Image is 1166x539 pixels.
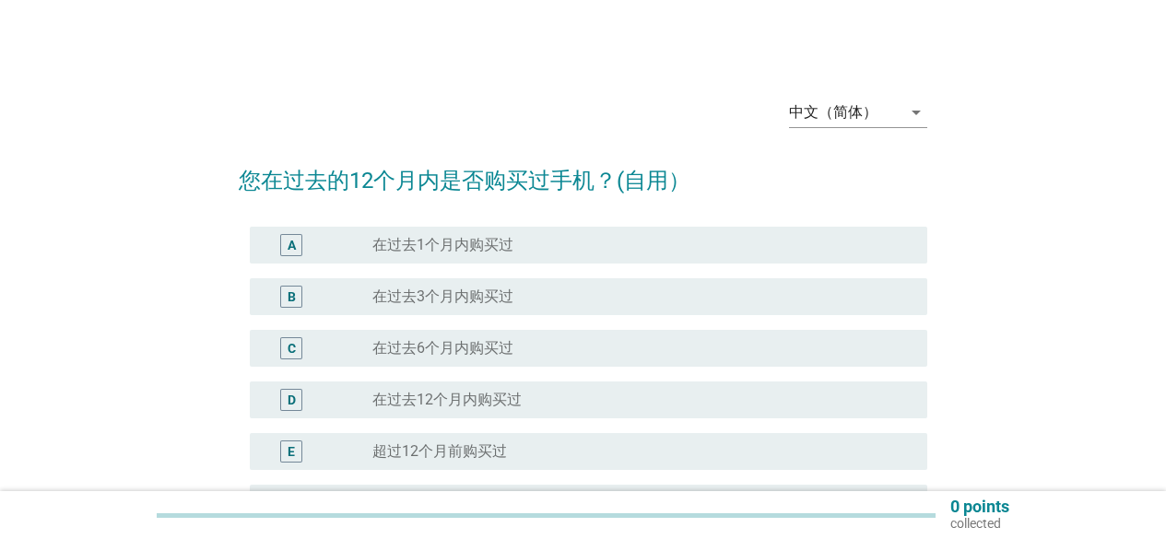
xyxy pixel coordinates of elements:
[905,101,927,123] i: arrow_drop_down
[288,339,296,358] div: C
[789,104,877,121] div: 中文（简体）
[372,287,513,306] label: 在过去3个月内购买过
[288,442,295,462] div: E
[950,498,1009,515] p: 0 points
[288,236,296,255] div: A
[288,287,296,307] div: B
[288,391,296,410] div: D
[372,442,507,461] label: 超过12个月前购买过
[372,339,513,357] label: 在过去6个月内购买过
[372,391,522,409] label: 在过去12个月内购买过
[372,236,513,254] label: 在过去1个月内购买过
[950,515,1009,532] p: collected
[239,146,927,197] h2: 您在过去的12个月内是否购买过手机？(自用）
